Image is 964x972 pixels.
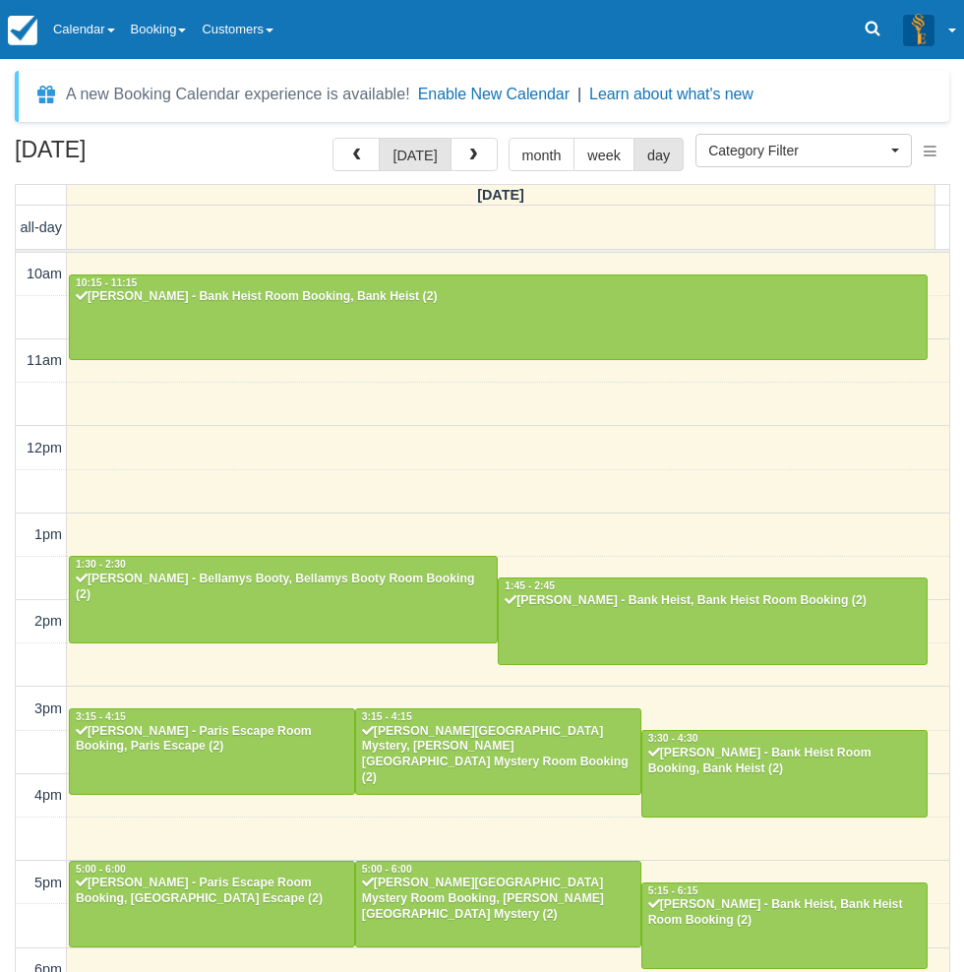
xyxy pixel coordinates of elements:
img: checkfront-main-nav-mini-logo.png [8,16,37,45]
div: [PERSON_NAME] - Bank Heist Room Booking, Bank Heist (2) [75,289,922,305]
span: 4pm [34,787,62,803]
h2: [DATE] [15,138,264,174]
a: 5:00 - 6:00[PERSON_NAME] - Paris Escape Room Booking, [GEOGRAPHIC_DATA] Escape (2) [69,861,355,947]
span: [DATE] [477,187,524,203]
button: Enable New Calendar [418,85,570,104]
a: 3:15 - 4:15[PERSON_NAME] - Paris Escape Room Booking, Paris Escape (2) [69,708,355,795]
a: Learn about what's new [589,86,753,102]
span: 10:15 - 11:15 [76,277,137,288]
span: 5:00 - 6:00 [76,864,126,875]
img: A3 [903,14,934,45]
button: Category Filter [695,134,912,167]
div: [PERSON_NAME] - Bank Heist, Bank Heist Room Booking (2) [647,897,922,929]
div: [PERSON_NAME] - Bellamys Booty, Bellamys Booty Room Booking (2) [75,572,492,603]
span: Category Filter [708,141,886,160]
span: all-day [21,219,62,235]
span: 3pm [34,700,62,716]
div: [PERSON_NAME] - Bank Heist, Bank Heist Room Booking (2) [504,593,921,609]
span: 5pm [34,875,62,890]
span: 3:30 - 4:30 [648,733,698,744]
a: 3:15 - 4:15[PERSON_NAME][GEOGRAPHIC_DATA] Mystery, [PERSON_NAME][GEOGRAPHIC_DATA] Mystery Room Bo... [355,708,641,795]
span: 11am [27,352,62,368]
span: 5:00 - 6:00 [362,864,412,875]
div: [PERSON_NAME] - Bank Heist Room Booking, Bank Heist (2) [647,746,922,777]
div: [PERSON_NAME] - Paris Escape Room Booking, [GEOGRAPHIC_DATA] Escape (2) [75,876,349,907]
button: day [633,138,684,171]
div: A new Booking Calendar experience is available! [66,83,410,106]
span: 1:30 - 2:30 [76,559,126,570]
div: [PERSON_NAME][GEOGRAPHIC_DATA] Mystery Room Booking, [PERSON_NAME][GEOGRAPHIC_DATA] Mystery (2) [361,876,635,923]
button: [DATE] [379,138,451,171]
a: 1:45 - 2:45[PERSON_NAME] - Bank Heist, Bank Heist Room Booking (2) [498,577,927,664]
a: 1:30 - 2:30[PERSON_NAME] - Bellamys Booty, Bellamys Booty Room Booking (2) [69,556,498,642]
span: | [577,86,581,102]
div: [PERSON_NAME][GEOGRAPHIC_DATA] Mystery, [PERSON_NAME][GEOGRAPHIC_DATA] Mystery Room Booking (2) [361,724,635,787]
span: 10am [27,266,62,281]
button: week [573,138,634,171]
span: 3:15 - 4:15 [362,711,412,722]
span: 1:45 - 2:45 [505,580,555,591]
span: 2pm [34,613,62,629]
a: 5:15 - 6:15[PERSON_NAME] - Bank Heist, Bank Heist Room Booking (2) [641,882,928,969]
span: 12pm [27,440,62,456]
span: 3:15 - 4:15 [76,711,126,722]
a: 3:30 - 4:30[PERSON_NAME] - Bank Heist Room Booking, Bank Heist (2) [641,730,928,817]
a: 5:00 - 6:00[PERSON_NAME][GEOGRAPHIC_DATA] Mystery Room Booking, [PERSON_NAME][GEOGRAPHIC_DATA] My... [355,861,641,947]
button: month [509,138,575,171]
a: 10:15 - 11:15[PERSON_NAME] - Bank Heist Room Booking, Bank Heist (2) [69,274,928,361]
div: [PERSON_NAME] - Paris Escape Room Booking, Paris Escape (2) [75,724,349,756]
span: 1pm [34,526,62,542]
span: 5:15 - 6:15 [648,885,698,896]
